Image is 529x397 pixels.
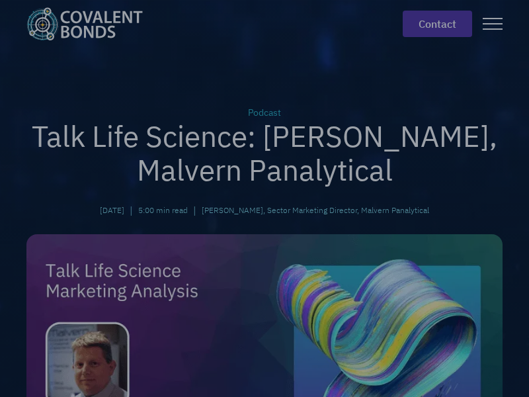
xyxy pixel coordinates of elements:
[26,106,503,120] div: Podcast
[130,202,133,218] div: |
[138,204,188,216] div: 5:00 min read
[202,204,429,216] div: [PERSON_NAME], Sector Marketing Director, Malvern Panalytical
[26,7,153,40] a: home
[26,120,503,187] h1: Talk Life Science: [PERSON_NAME], Malvern Panalytical
[403,11,472,37] a: contact
[193,202,196,218] div: |
[100,204,124,216] div: [DATE]
[26,7,143,40] img: Covalent Bonds White / Teal Logo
